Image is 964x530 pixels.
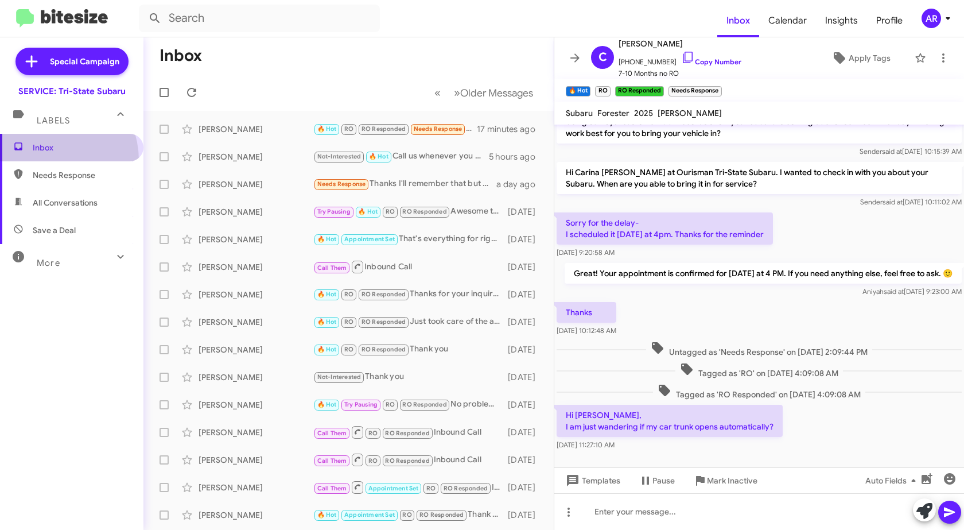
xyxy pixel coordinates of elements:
div: [DATE] [507,261,545,273]
span: More [37,258,60,268]
div: Just took care of the appointment for you and have a nice week. [PERSON_NAME] [313,315,507,328]
div: [DATE] [507,399,545,411]
span: RO [344,125,353,133]
p: Hi [PERSON_NAME], I am just wandering if my car trunk opens automatically? [557,405,783,437]
span: Special Campaign [50,56,119,67]
span: Try Pausing [344,401,378,408]
span: RO [368,457,378,465]
a: Insights [816,4,867,37]
div: [PERSON_NAME] [199,179,313,190]
a: Profile [867,4,912,37]
span: « [434,86,441,100]
span: 2025 [634,108,653,118]
div: Thank you Consider my request for exclusive deal that was posted [313,508,507,521]
div: [PERSON_NAME] [199,261,313,273]
span: RO Responded [385,457,429,465]
a: Special Campaign [15,48,129,75]
small: RO Responded [615,86,664,96]
span: Save a Deal [33,225,76,236]
p: Thanks [557,302,616,323]
span: [DATE] 11:27:10 AM [557,440,615,449]
span: Call Them [317,457,347,465]
div: No problem. See you [DATE]. [313,398,507,411]
span: 🔥 Hot [317,291,337,298]
span: Templates [563,470,620,491]
button: Previous [427,81,448,105]
span: » [454,86,460,100]
span: Forester [597,108,629,118]
span: Try Pausing [317,208,351,215]
span: [PERSON_NAME] [619,37,741,51]
button: Pause [629,470,684,491]
small: Needs Response [668,86,721,96]
span: 🔥 Hot [317,401,337,408]
div: [DATE] [507,234,545,245]
span: said at [884,287,904,296]
div: Awesome thank you [313,205,507,218]
span: Call Them [317,485,347,492]
span: 7-10 Months no RO [619,68,741,79]
div: Inbound Call [313,452,507,467]
button: Mark Inactive [684,470,767,491]
span: Pause [652,470,675,491]
span: RO Responded [444,485,488,492]
p: Hi Carina [PERSON_NAME] at Ourisman Tri-State Subaru. I wanted to check in with you about your Su... [557,162,962,194]
span: [DATE] 10:12:48 AM [557,326,616,335]
div: [PERSON_NAME] [199,454,313,466]
span: RO Responded [385,430,429,437]
div: [DATE] [507,427,545,438]
span: Call Them [317,264,347,272]
span: Sender [DATE] 10:15:39 AM [860,147,962,156]
span: 🔥 Hot [317,235,337,243]
div: [PERSON_NAME] [199,344,313,355]
span: 🔥 Hot [317,346,337,353]
div: [DATE] [507,372,545,383]
span: Not-Interested [317,373,361,381]
span: All Conversations [33,197,98,208]
span: Mark Inactive [707,470,757,491]
span: 🔥 Hot [317,318,337,326]
span: RO [344,318,353,326]
span: RO Responded [419,511,464,519]
p: Sorry for the delay- I scheduled it [DATE] at 4pm. Thanks for the reminder [557,212,773,245]
span: RO [344,346,353,353]
span: Appointment Set [368,485,419,492]
a: Copy Number [681,57,741,66]
p: Great! Your appointment is confirmed for [DATE] at 4 PM. If you need anything else, feel free to ... [565,263,962,284]
span: 🔥 Hot [358,208,378,215]
div: Thank you [313,370,507,384]
span: RO [402,511,411,519]
span: RO Responded [402,208,446,215]
span: C [598,48,607,67]
div: [PERSON_NAME] [199,316,313,328]
div: [PERSON_NAME] [199,289,313,300]
span: RO [368,430,378,437]
span: 🔥 Hot [317,125,337,133]
button: Apply Tags [812,48,909,68]
div: [DATE] [507,482,545,493]
div: 5 hours ago [489,151,545,163]
span: RO [386,208,395,215]
span: Auto Fields [865,470,920,491]
div: [DATE] [507,316,545,328]
div: [PERSON_NAME] [199,123,313,135]
span: Inbox [717,4,759,37]
div: Inbound Call [313,425,507,439]
span: Appointment Set [344,511,395,519]
span: Subaru [566,108,593,118]
button: AR [912,9,951,28]
div: [PERSON_NAME] [199,482,313,493]
div: AR [922,9,941,28]
span: RO Responded [402,401,446,408]
div: Thank you [313,343,507,356]
span: Appointment Set [344,235,395,243]
span: Inbox [33,142,130,153]
div: [PERSON_NAME] [199,399,313,411]
span: Needs Response [414,125,462,133]
div: [DATE] [507,206,545,218]
small: 🔥 Hot [566,86,590,96]
a: Calendar [759,4,816,37]
button: Auto Fields [856,470,930,491]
